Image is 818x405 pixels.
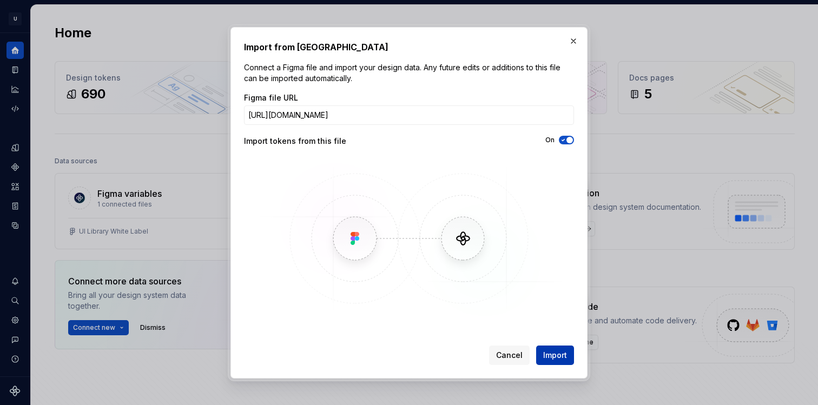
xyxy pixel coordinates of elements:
span: Cancel [496,350,523,361]
button: Import [536,346,574,365]
input: https://figma.com/file/... [244,105,574,125]
button: Cancel [489,346,530,365]
label: On [545,136,555,144]
label: Figma file URL [244,92,298,103]
p: Connect a Figma file and import your design data. Any future edits or additions to this file can ... [244,62,574,84]
span: Import [543,350,567,361]
div: Import tokens from this file [244,136,409,147]
h2: Import from [GEOGRAPHIC_DATA] [244,41,574,54]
